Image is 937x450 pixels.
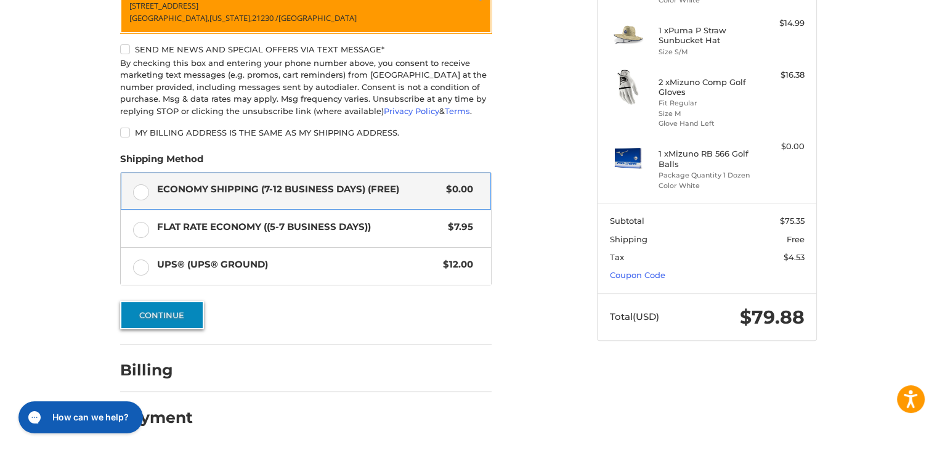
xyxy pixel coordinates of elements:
span: Flat Rate Economy ((5-7 Business Days)) [157,220,442,234]
li: Fit Regular [659,98,753,108]
span: Free [787,234,805,244]
h4: 2 x Mizuno Comp Golf Gloves [659,77,753,97]
li: Size M [659,108,753,119]
legend: Shipping Method [120,152,203,172]
span: [GEOGRAPHIC_DATA] [278,12,357,23]
li: Color White [659,181,753,191]
h4: 1 x Mizuno RB 566 Golf Balls [659,149,753,169]
span: Subtotal [610,216,644,226]
span: UPS® (UPS® Ground) [157,258,437,272]
span: $75.35 [780,216,805,226]
a: Coupon Code [610,270,665,280]
span: $79.88 [740,306,805,329]
li: Size S/M [659,47,753,57]
span: Economy Shipping (7-12 Business Days) (Free) [157,182,440,197]
a: Terms [445,106,470,116]
button: Continue [120,301,204,329]
span: Total (USD) [610,311,659,322]
iframe: Gorgias live chat messenger [12,397,146,438]
a: Privacy Policy [384,106,439,116]
span: [US_STATE], [209,12,252,23]
li: Glove Hand Left [659,118,753,129]
span: Shipping [610,234,647,244]
h2: Payment [120,408,193,427]
h2: Billing [120,361,192,380]
div: $0.00 [756,141,805,153]
div: $16.38 [756,69,805,81]
li: Package Quantity 1 Dozen [659,170,753,181]
span: [GEOGRAPHIC_DATA], [129,12,209,23]
label: My billing address is the same as my shipping address. [120,128,492,137]
span: $7.95 [442,220,473,234]
div: By checking this box and entering your phone number above, you consent to receive marketing text ... [120,57,492,118]
span: Tax [610,252,624,262]
span: $4.53 [784,252,805,262]
div: $14.99 [756,17,805,30]
span: 21230 / [252,12,278,23]
h4: 1 x Puma P Straw Sunbucket Hat [659,25,753,46]
span: $12.00 [437,258,473,272]
span: $0.00 [440,182,473,197]
label: Send me news and special offers via text message* [120,44,492,54]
